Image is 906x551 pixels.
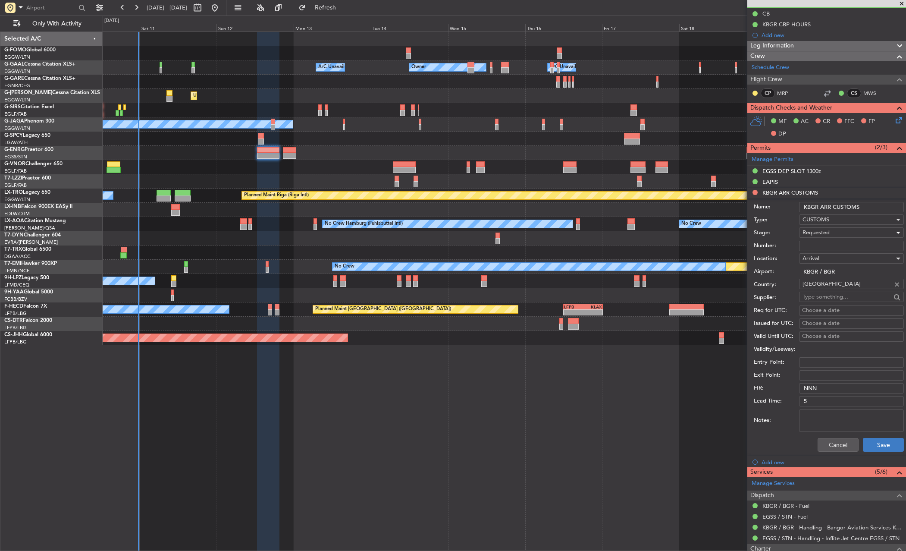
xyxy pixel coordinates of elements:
[803,277,891,290] input: Type something...
[4,233,24,238] span: T7-DYN
[754,319,799,328] label: Issued for UTC:
[4,318,52,323] a: CS-DTRFalcon 2000
[583,310,602,315] div: -
[216,24,294,31] div: Sun 12
[754,358,799,367] label: Entry Point:
[4,275,22,280] span: 9H-LPZ
[335,260,354,273] div: No Crew
[4,47,26,53] span: G-FOMO
[525,24,602,31] div: Thu 16
[754,371,799,380] label: Exit Point:
[844,117,854,126] span: FFC
[4,62,75,67] a: G-GAALCessna Citation XLS+
[4,119,54,124] a: G-JAGAPhenom 300
[4,161,25,167] span: G-VNOR
[4,154,27,160] a: EGSS/STN
[4,90,52,95] span: G-[PERSON_NAME]
[777,89,796,97] a: MRP
[4,176,51,181] a: T7-LZZIPraetor 600
[4,97,30,103] a: EGGW/LTN
[4,304,23,309] span: F-HECD
[4,268,30,274] a: LFMN/NCE
[411,61,426,74] div: Owner
[193,89,335,102] div: Unplanned Maint [GEOGRAPHIC_DATA] ([GEOGRAPHIC_DATA])
[315,303,451,316] div: Planned Maint [GEOGRAPHIC_DATA] ([GEOGRAPHIC_DATA])
[4,125,30,132] a: EGGW/LTN
[4,190,23,195] span: LX-TRO
[875,143,887,152] span: (2/3)
[4,239,58,246] a: EVRA/[PERSON_NAME]
[4,147,25,152] span: G-ENRG
[4,211,30,217] a: EDLW/DTM
[4,104,54,110] a: G-SIRSCitation Excel
[4,233,61,238] a: T7-DYNChallenger 604
[4,253,31,260] a: DGAA/ACC
[307,5,344,11] span: Refresh
[4,182,27,189] a: EGLF/FAB
[4,68,30,75] a: EGGW/LTN
[4,196,30,203] a: EGGW/LTN
[752,155,793,164] a: Manage Permits
[4,225,55,231] a: [PERSON_NAME]/QSA
[754,229,799,237] label: Stage:
[26,1,76,14] input: Airport
[754,280,799,289] label: Country:
[762,31,902,39] div: Add new
[4,168,27,174] a: EGLF/FAB
[762,513,808,520] a: EGSS / STN - Fuel
[4,119,24,124] span: G-JAGA
[4,104,21,110] span: G-SIRS
[803,216,829,224] span: CUSTOMS
[4,204,72,209] a: LX-INBFalcon 900EX EASy II
[4,190,50,195] a: LX-TROLegacy 650
[750,103,832,113] span: Dispatch Checks and Weather
[4,82,30,89] a: EGNR/CEG
[4,318,23,323] span: CS-DTR
[762,535,900,542] a: EGSS / STN - Handling - Inflite Jet Centre EGSS / STN
[4,304,47,309] a: F-HECDFalcon 7X
[140,24,217,31] div: Sat 11
[868,117,875,126] span: FP
[750,51,765,61] span: Crew
[4,176,22,181] span: T7-LZZI
[448,24,525,31] div: Wed 15
[863,89,883,97] a: MWS
[4,282,29,288] a: LFMD/CEQ
[4,76,75,81] a: G-GARECessna Citation XLS+
[754,255,799,263] label: Location:
[754,416,799,425] label: Notes:
[564,304,583,309] div: LFPB
[4,290,24,295] span: 9H-YAA
[778,117,787,126] span: MF
[750,491,774,501] span: Dispatch
[4,275,49,280] a: 9H-LPZLegacy 500
[754,397,799,406] label: Lead Time:
[803,290,891,303] input: Type something...
[4,47,56,53] a: G-FOMOGlobal 6000
[762,167,821,175] div: EGSS DEP SLOT 1300z
[4,161,63,167] a: G-VNORChallenger 650
[294,24,371,31] div: Mon 13
[4,62,24,67] span: G-GAAL
[761,88,775,98] div: CP
[4,204,21,209] span: LX-INB
[4,139,28,146] a: LGAV/ATH
[754,306,799,315] label: Req for UTC:
[754,216,799,224] label: Type:
[754,242,799,250] label: Number:
[4,247,22,252] span: T7-TRX
[4,133,23,138] span: G-SPCY
[104,17,119,25] div: [DATE]
[4,54,30,60] a: EGGW/LTN
[681,217,701,230] div: No Crew
[762,524,902,531] a: KBGR / BGR - Handling - Bangor Aviation Services KBGR / BGR
[750,467,773,477] span: Services
[564,310,583,315] div: -
[752,63,789,72] a: Schedule Crew
[371,24,448,31] div: Tue 14
[679,24,756,31] div: Sat 18
[4,218,66,224] a: LX-AOACitation Mustang
[318,61,354,74] div: A/C Unavailable
[4,310,27,317] a: LFPB/LBG
[762,502,809,510] a: KBGR / BGR - Fuel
